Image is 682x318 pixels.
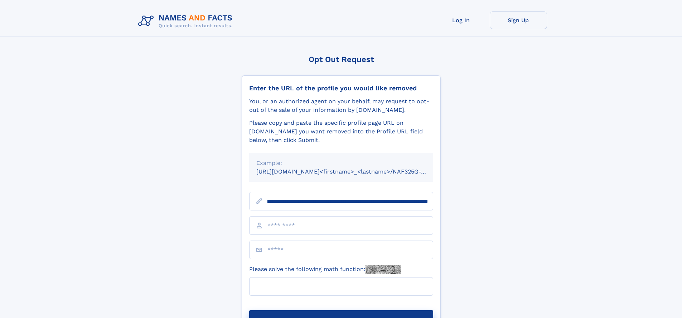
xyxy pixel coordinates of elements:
[249,97,433,114] div: You, or an authorized agent on your behalf, may request to opt-out of the sale of your informatio...
[249,265,401,274] label: Please solve the following math function:
[135,11,238,31] img: Logo Names and Facts
[249,84,433,92] div: Enter the URL of the profile you would like removed
[490,11,547,29] a: Sign Up
[249,119,433,144] div: Please copy and paste the specific profile page URL on [DOMAIN_NAME] you want removed into the Pr...
[256,168,447,175] small: [URL][DOMAIN_NAME]<firstname>_<lastname>/NAF325G-xxxxxxxx
[256,159,426,167] div: Example:
[432,11,490,29] a: Log In
[242,55,441,64] div: Opt Out Request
